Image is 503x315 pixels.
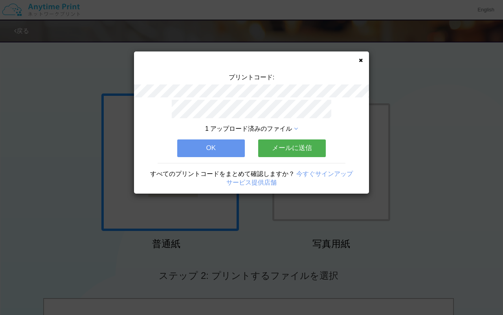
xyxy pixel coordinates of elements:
[229,74,274,81] span: プリントコード:
[177,139,245,157] button: OK
[226,179,277,186] a: サービス提供店舗
[205,125,292,132] span: 1 アップロード済みのファイル
[258,139,326,157] button: メールに送信
[150,170,295,177] span: すべてのプリントコードをまとめて確認しますか？
[296,170,353,177] a: 今すぐサインアップ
